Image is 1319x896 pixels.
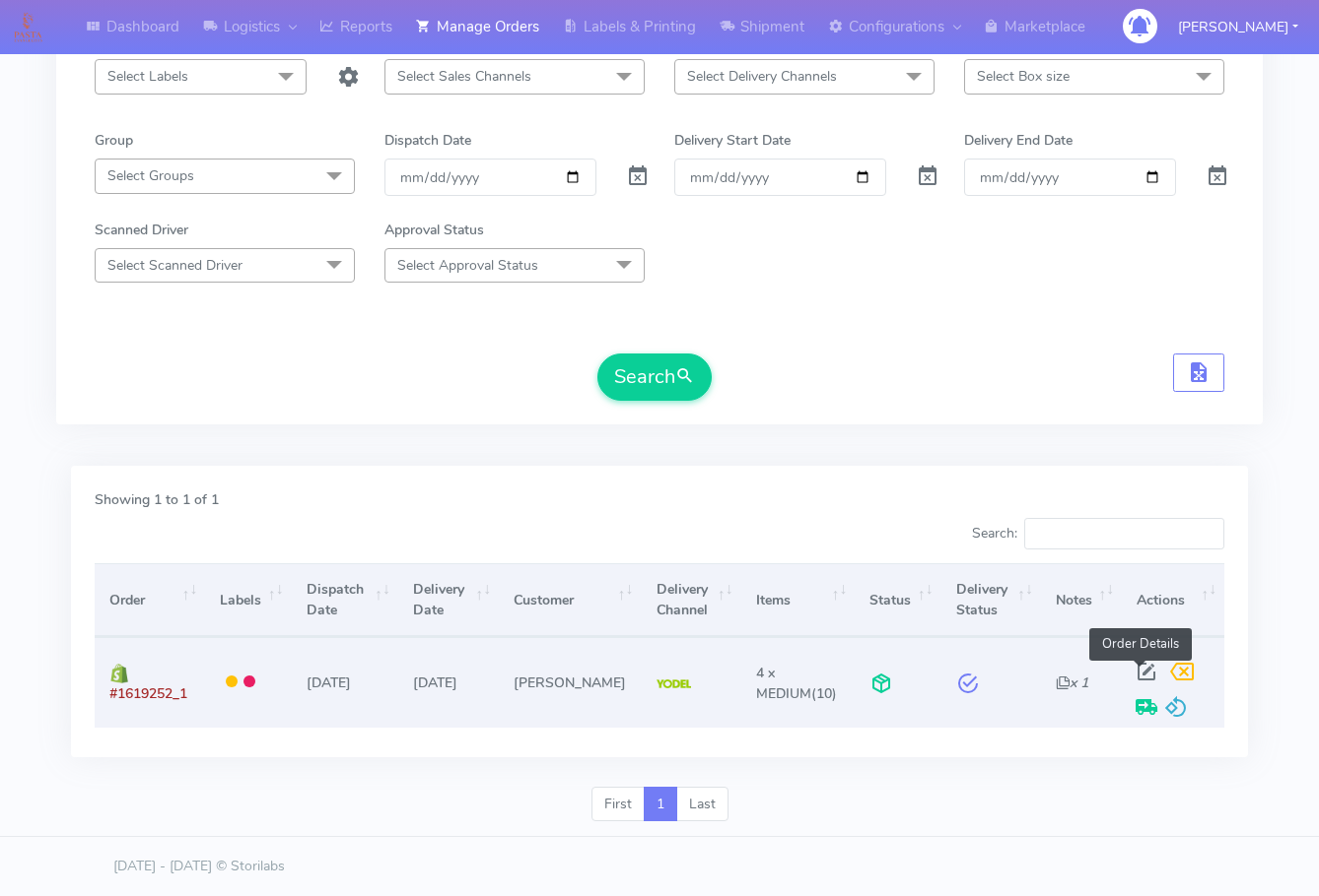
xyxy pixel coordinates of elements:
[109,684,187,703] span: #1619252_1
[977,67,1070,86] span: Select Box size
[499,563,641,637] th: Customer: activate to sort column ascending
[641,563,740,637] th: Delivery Channel: activate to sort column ascending
[674,130,791,151] label: Delivery Start Date
[384,130,471,151] label: Dispatch Date
[1122,563,1224,637] th: Actions: activate to sort column ascending
[291,637,397,727] td: [DATE]
[499,637,641,727] td: [PERSON_NAME]
[107,166,194,185] span: Select Groups
[657,679,691,689] img: Yodel
[940,563,1040,637] th: Delivery Status: activate to sort column ascending
[1056,673,1088,692] i: x 1
[107,67,188,86] span: Select Labels
[397,256,538,275] span: Select Approval Status
[597,353,712,401] button: Search
[95,489,219,510] label: Showing 1 to 1 of 1
[741,563,856,637] th: Items: activate to sort column ascending
[398,563,499,637] th: Delivery Date: activate to sort column ascending
[205,563,291,637] th: Labels: activate to sort column ascending
[644,787,677,822] a: 1
[398,637,499,727] td: [DATE]
[95,220,188,240] label: Scanned Driver
[855,563,940,637] th: Status: activate to sort column ascending
[964,130,1073,151] label: Delivery End Date
[1024,518,1224,549] input: Search:
[291,563,397,637] th: Dispatch Date: activate to sort column ascending
[95,563,205,637] th: Order: activate to sort column ascending
[397,67,531,86] span: Select Sales Channels
[384,220,484,240] label: Approval Status
[756,664,837,703] span: (10)
[95,130,133,151] label: Group
[109,664,129,683] img: shopify.png
[756,664,811,703] span: 4 x MEDIUM
[687,67,837,86] span: Select Delivery Channels
[972,518,1224,549] label: Search:
[1163,7,1313,47] button: [PERSON_NAME]
[1041,563,1122,637] th: Notes: activate to sort column ascending
[107,256,243,275] span: Select Scanned Driver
